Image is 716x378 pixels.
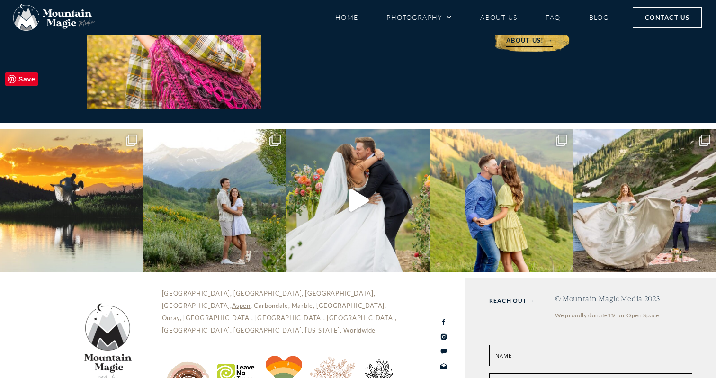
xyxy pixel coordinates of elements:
svg: Clone [269,135,281,146]
a: About Us [480,9,517,26]
img: Consider this our checklist, our heart’s wishlist, for your incredible wedding day: - We hope you... [573,129,716,272]
p: [GEOGRAPHIC_DATA], [GEOGRAPHIC_DATA], [GEOGRAPHIC_DATA], [GEOGRAPHIC_DATA], , Carbondale, Marble,... [162,287,405,336]
svg: Clone [556,135,567,146]
a: Blog [589,9,609,26]
a: Clone [573,129,716,272]
img: So thrilled to be celebrating Megan & Noah today! We’ve been a little MIA off insta this summer, ... [430,129,573,272]
div: We proudly donate [555,310,692,321]
a: Clone [143,129,286,272]
a: about us! → [489,28,570,53]
span: N [495,352,500,359]
span: Contact Us [645,12,689,23]
a: 1% for Open Space. [608,312,661,319]
svg: Clone [126,135,137,146]
a: Aspen [232,302,251,309]
a: Home [335,9,358,26]
img: Mountain Magic Media photography logo Crested Butte Photographer [13,4,95,31]
img: Snippets from @megan.schindler16 & @jnoah.schindler #crestedbuttewedding 🤍 Planning, Design, Rent... [286,129,430,272]
span: ame [500,352,512,359]
h4: © Mountain Magic Media 2023 [555,295,692,303]
span: about us! → [506,35,553,46]
a: Clone [430,129,573,272]
a: Photography [386,9,452,26]
a: FAQ [546,9,560,26]
a: Contact Us [633,7,702,28]
img: Golden hour magic with Ciara & Chris! ✨ Today’s their wedding day, and we are beyond excited to c... [143,129,286,272]
span: Save [5,72,38,86]
a: REACH OUT → [489,296,535,306]
nav: Menu [335,9,609,26]
a: Play [286,129,430,272]
svg: Play [349,189,369,212]
svg: Clone [699,135,710,146]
